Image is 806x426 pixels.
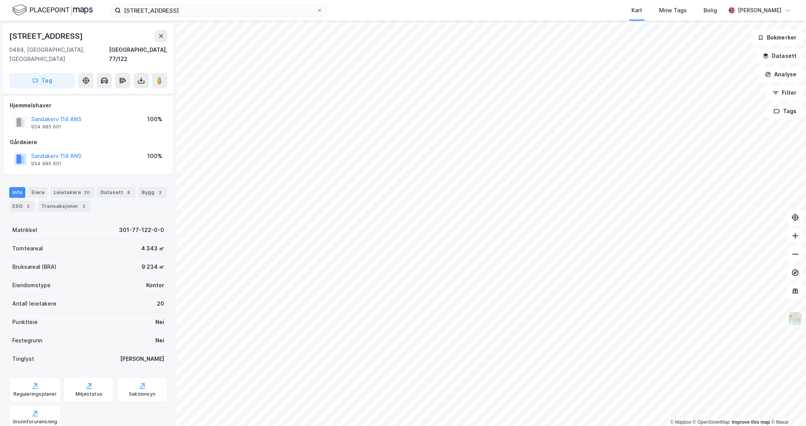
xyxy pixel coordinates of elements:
div: [PERSON_NAME] [120,354,164,363]
a: Mapbox [670,419,691,425]
div: Antall leietakere [12,299,56,308]
div: Grunnforurensning [13,419,57,425]
div: Info [9,187,25,198]
div: Tomteareal [12,244,43,253]
div: ESG [9,201,35,212]
div: 100% [147,115,162,124]
div: 301-77-122-0-0 [119,225,164,235]
div: Nei [155,317,164,327]
a: OpenStreetMap [693,419,730,425]
div: Saksinnsyn [129,391,155,397]
div: Transaksjoner [38,201,91,212]
iframe: Chat Widget [768,389,806,426]
div: 4 343 ㎡ [141,244,164,253]
div: 3 [156,189,164,196]
div: Bruksareal (BRA) [12,262,56,271]
div: Eiendomstype [12,281,51,290]
div: [GEOGRAPHIC_DATA], 77/122 [109,45,167,64]
div: 100% [147,151,162,161]
div: Leietakere [51,187,94,198]
div: Kontor [146,281,164,290]
div: 954 985 601 [31,124,61,130]
div: Tinglyst [12,354,34,363]
a: Improve this map [732,419,770,425]
div: 954 985 601 [31,161,61,167]
button: Analyse [758,67,803,82]
div: Festegrunn [12,336,42,345]
div: 2 [80,202,87,210]
div: Datasett [97,187,135,198]
button: Bokmerker [751,30,803,45]
div: [STREET_ADDRESS] [9,30,84,42]
div: Mine Tags [659,6,687,15]
button: Datasett [756,48,803,64]
div: Kart [631,6,642,15]
div: 2 [24,202,32,210]
div: [PERSON_NAME] [738,6,781,15]
div: Matrikkel [12,225,37,235]
input: Søk på adresse, matrikkel, gårdeiere, leietakere eller personer [121,5,316,16]
div: 9 234 ㎡ [142,262,164,271]
button: Tags [767,104,803,119]
div: 20 [82,189,91,196]
div: Hjemmelshaver [10,101,167,110]
div: 8 [125,189,132,196]
button: Filter [766,85,803,100]
div: Reguleringsplaner [13,391,57,397]
div: Nei [155,336,164,345]
img: Z [788,311,803,326]
button: Tag [9,73,75,88]
div: Punktleie [12,317,38,327]
div: Bolig [704,6,717,15]
div: Bygg [138,187,167,198]
div: 0484, [GEOGRAPHIC_DATA], [GEOGRAPHIC_DATA] [9,45,109,64]
div: 20 [157,299,164,308]
div: Gårdeiere [10,138,167,147]
div: Miljøstatus [76,391,102,397]
img: logo.f888ab2527a4732fd821a326f86c7f29.svg [12,3,93,17]
div: Eiere [28,187,48,198]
